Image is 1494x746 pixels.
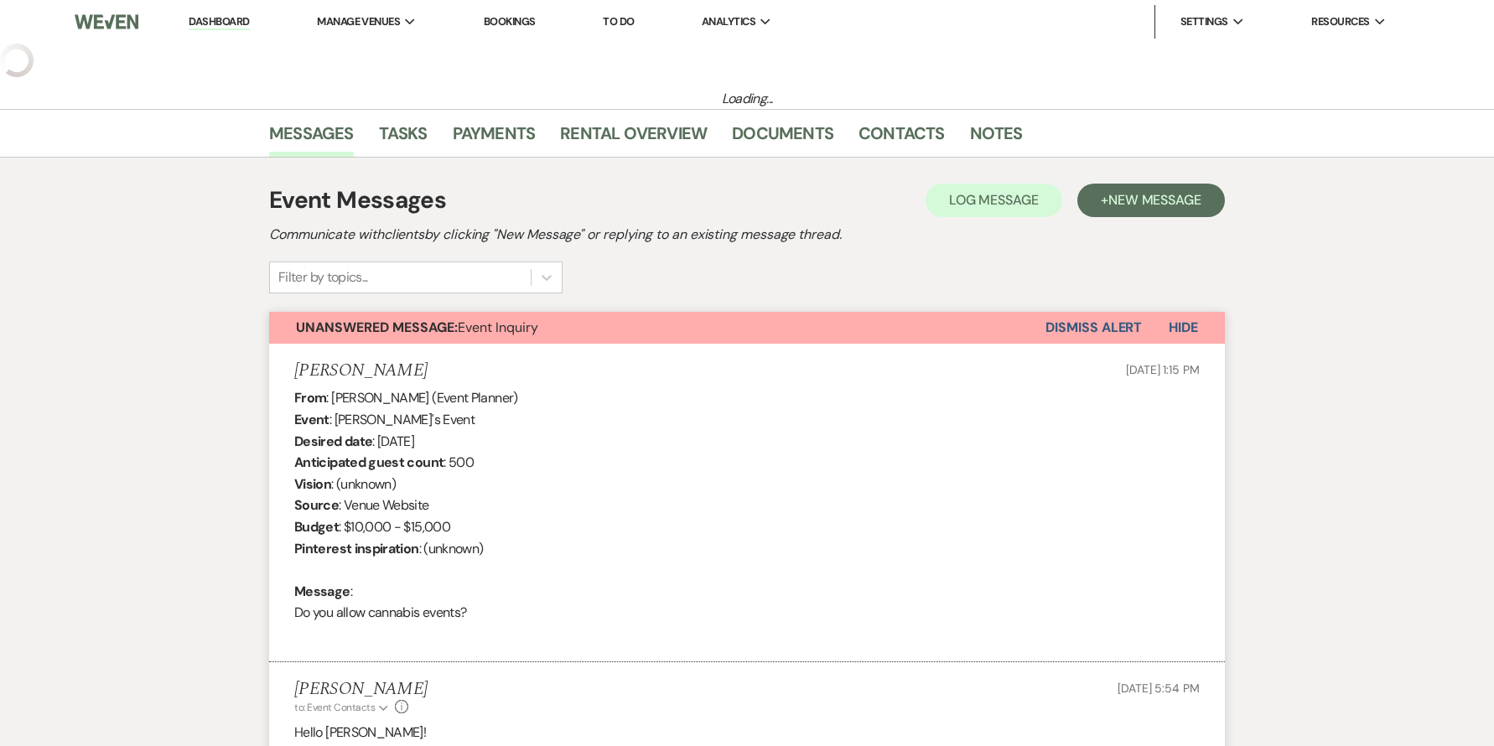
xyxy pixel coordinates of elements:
[294,700,391,715] button: to: Event Contacts
[949,191,1039,209] span: Log Message
[317,13,400,30] span: Manage Venues
[189,14,249,30] a: Dashboard
[296,319,538,336] span: Event Inquiry
[1126,362,1200,377] span: [DATE] 1:15 PM
[294,722,1200,743] p: Hello [PERSON_NAME]!
[294,475,331,493] b: Vision
[732,120,833,157] a: Documents
[560,120,707,157] a: Rental Overview
[269,120,354,157] a: Messages
[294,433,372,450] b: Desired date
[702,13,755,30] span: Analytics
[75,4,138,39] img: Weven Logo
[484,14,536,28] a: Bookings
[1118,681,1200,696] span: [DATE] 5:54 PM
[294,389,326,407] b: From
[294,453,444,471] b: Anticipated guest count
[1180,13,1228,30] span: Settings
[294,679,428,700] h5: [PERSON_NAME]
[269,183,446,218] h1: Event Messages
[294,540,419,557] b: Pinterest inspiration
[1045,312,1142,344] button: Dismiss Alert
[453,120,536,157] a: Payments
[1077,184,1225,217] button: +New Message
[1169,319,1198,336] span: Hide
[1311,13,1369,30] span: Resources
[294,701,375,714] span: to: Event Contacts
[379,120,428,157] a: Tasks
[926,184,1062,217] button: Log Message
[294,583,350,600] b: Message
[294,496,339,514] b: Source
[603,14,634,28] a: To Do
[970,120,1023,157] a: Notes
[1142,312,1225,344] button: Hide
[269,312,1045,344] button: Unanswered Message:Event Inquiry
[294,387,1200,645] div: : [PERSON_NAME] (Event Planner) : [PERSON_NAME]'s Event : [DATE] : 500 : (unknown) : Venue Websit...
[294,360,428,381] h5: [PERSON_NAME]
[278,267,368,288] div: Filter by topics...
[859,120,945,157] a: Contacts
[296,319,458,336] strong: Unanswered Message:
[294,411,329,428] b: Event
[1108,191,1201,209] span: New Message
[269,225,1225,245] h2: Communicate with clients by clicking "New Message" or replying to an existing message thread.
[294,518,339,536] b: Budget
